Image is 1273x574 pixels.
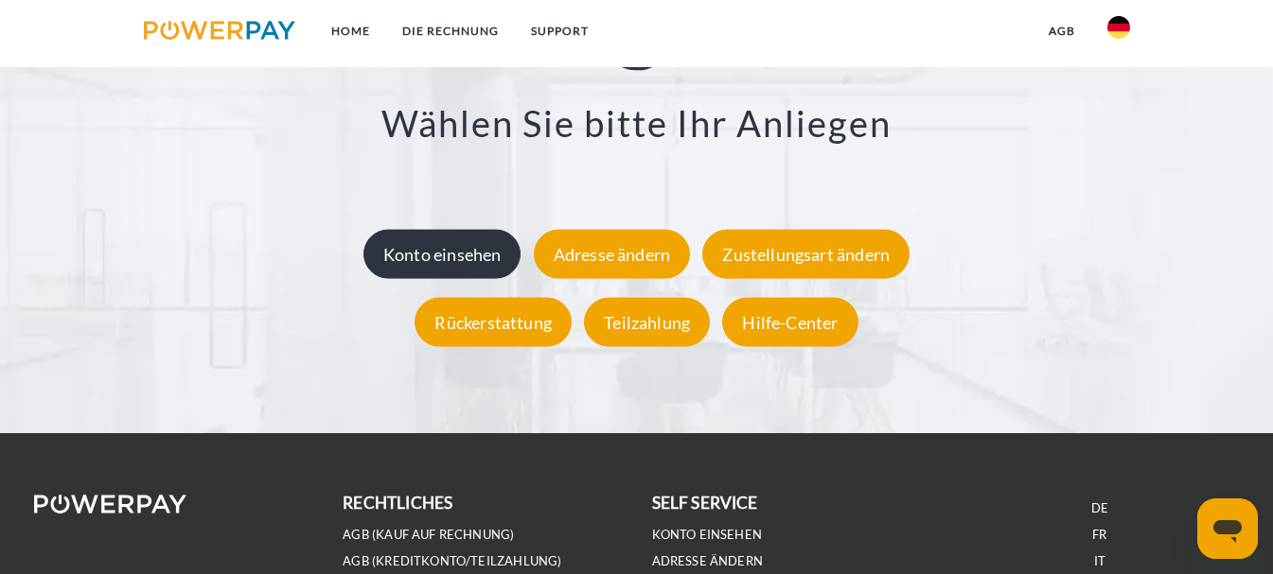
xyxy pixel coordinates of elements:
[386,14,515,48] a: DIE RECHNUNG
[652,527,763,543] a: Konto einsehen
[1092,527,1106,543] a: FR
[584,298,710,347] div: Teilzahlung
[410,312,576,333] a: Rückerstattung
[343,493,452,513] b: rechtliches
[579,312,715,333] a: Teilzahlung
[363,230,522,279] div: Konto einsehen
[698,244,914,265] a: Zustellungsart ändern
[652,493,758,513] b: self service
[1197,498,1258,559] iframe: Schaltfläche zum Öffnen des Messaging-Fensters
[529,244,696,265] a: Adresse ändern
[1094,553,1105,569] a: IT
[343,553,561,569] a: AGB (Kreditkonto/Teilzahlung)
[359,244,526,265] a: Konto einsehen
[343,527,514,543] a: AGB (Kauf auf Rechnung)
[315,14,386,48] a: Home
[87,100,1186,146] h3: Wählen Sie bitte Ihr Anliegen
[722,298,858,347] div: Hilfe-Center
[144,21,296,40] img: logo-powerpay.svg
[534,230,691,279] div: Adresse ändern
[717,312,862,333] a: Hilfe-Center
[1091,500,1108,516] a: DE
[1107,16,1130,39] img: de
[652,553,764,569] a: Adresse ändern
[1033,14,1091,48] a: agb
[515,14,605,48] a: SUPPORT
[34,495,186,513] img: logo-powerpay-white.svg
[415,298,572,347] div: Rückerstattung
[702,230,910,279] div: Zustellungsart ändern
